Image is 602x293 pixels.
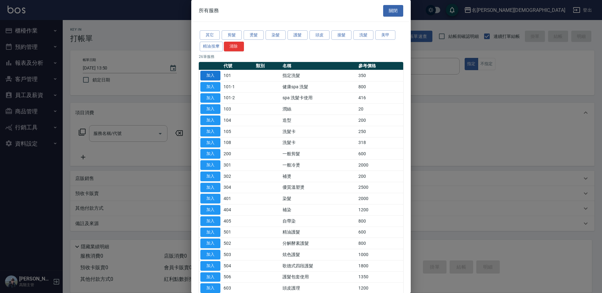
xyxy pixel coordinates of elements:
th: 代號 [222,62,254,70]
td: 318 [357,137,403,148]
td: 自帶染 [281,215,357,227]
td: 600 [357,148,403,160]
td: 504 [222,260,254,271]
button: 頭皮 [309,30,330,40]
td: 2000 [357,160,403,171]
td: 800 [357,238,403,249]
td: 補燙 [281,171,357,182]
td: 2000 [357,193,403,204]
th: 參考價格 [357,62,403,70]
td: 600 [357,227,403,238]
td: 補染 [281,204,357,216]
button: 加入 [200,116,220,125]
td: 優質溫塑燙 [281,182,357,193]
td: 歌德式四段護髮 [281,260,357,271]
td: 105 [222,126,254,137]
td: 1350 [357,271,403,283]
td: 200 [357,171,403,182]
button: 洗髮 [353,30,373,40]
td: 洗髮卡 [281,126,357,137]
td: 501 [222,227,254,238]
button: 加入 [200,104,220,114]
td: 洗髮卡 [281,137,357,148]
td: 2500 [357,182,403,193]
button: 加入 [200,283,220,293]
td: 指定洗髮 [281,70,357,81]
td: 1800 [357,260,403,271]
td: 健康spa 洗髮 [281,81,357,92]
span: 所有服務 [199,8,219,14]
td: spa 洗髮卡使用 [281,92,357,104]
td: 染髮 [281,193,357,204]
button: 加入 [200,160,220,170]
p: 26 筆服務 [199,54,403,59]
button: 其它 [200,30,220,40]
button: 加入 [200,71,220,80]
button: 加入 [200,205,220,215]
td: 350 [357,70,403,81]
button: 加入 [200,272,220,282]
button: 接髮 [331,30,351,40]
button: 加入 [200,228,220,237]
td: 503 [222,249,254,260]
td: 401 [222,193,254,204]
td: 108 [222,137,254,148]
td: 20 [357,104,403,115]
td: 潤絲 [281,104,357,115]
th: 名稱 [281,62,357,70]
td: 精油護髮 [281,227,357,238]
td: 炫色護髮 [281,249,357,260]
td: 250 [357,126,403,137]
td: 506 [222,271,254,283]
td: 1000 [357,249,403,260]
td: 301 [222,160,254,171]
td: 200 [357,115,403,126]
button: 加入 [200,250,220,260]
button: 剪髮 [222,30,242,40]
button: 加入 [200,82,220,92]
button: 加入 [200,138,220,148]
button: 加入 [200,194,220,203]
td: 1200 [357,204,403,216]
td: 一般剪髮 [281,148,357,160]
button: 加入 [200,149,220,159]
td: 800 [357,81,403,92]
button: 護髮 [288,30,308,40]
td: 一般冷燙 [281,160,357,171]
td: 502 [222,238,254,249]
td: 304 [222,182,254,193]
button: 加入 [200,172,220,181]
button: 加入 [200,93,220,103]
td: 103 [222,104,254,115]
td: 101 [222,70,254,81]
button: 加入 [200,183,220,193]
td: 101-2 [222,92,254,104]
td: 404 [222,204,254,216]
button: 加入 [200,261,220,271]
td: 護髮包套使用 [281,271,357,283]
button: 美甲 [375,30,395,40]
td: 分解酵素護髮 [281,238,357,249]
td: 101-1 [222,81,254,92]
td: 416 [357,92,403,104]
th: 類別 [254,62,281,70]
button: 關閉 [383,5,403,17]
td: 造型 [281,115,357,126]
button: 加入 [200,127,220,136]
td: 104 [222,115,254,126]
button: 清除 [224,42,244,51]
button: 加入 [200,216,220,226]
td: 405 [222,215,254,227]
td: 200 [222,148,254,160]
button: 染髮 [266,30,286,40]
button: 精油按摩 [200,42,223,51]
td: 800 [357,215,403,227]
button: 燙髮 [244,30,264,40]
td: 302 [222,171,254,182]
button: 加入 [200,239,220,248]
